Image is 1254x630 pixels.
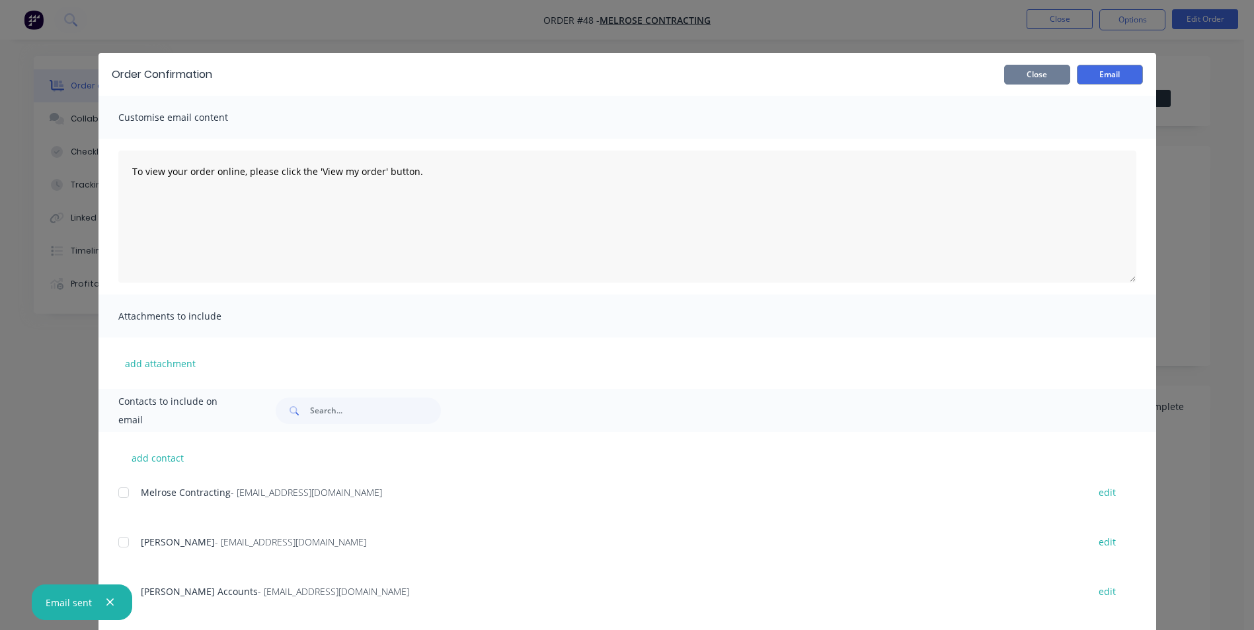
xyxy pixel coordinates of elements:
textarea: To view your order online, please click the 'View my order' button. [118,151,1136,283]
span: Attachments to include [118,307,264,326]
button: add contact [118,448,198,468]
button: Email [1077,65,1143,85]
button: edit [1091,582,1124,600]
div: Order Confirmation [112,67,212,83]
span: Customise email content [118,108,264,127]
span: Melrose Contracting [141,486,231,499]
span: - [EMAIL_ADDRESS][DOMAIN_NAME] [258,585,409,598]
span: Contacts to include on email [118,392,243,429]
span: [PERSON_NAME] Accounts [141,585,258,598]
input: Search... [310,398,441,424]
span: - [EMAIL_ADDRESS][DOMAIN_NAME] [231,486,382,499]
span: - [EMAIL_ADDRESS][DOMAIN_NAME] [215,536,366,548]
button: Close [1004,65,1070,85]
button: edit [1091,483,1124,501]
div: Email sent [46,596,92,610]
span: [PERSON_NAME] [141,536,215,548]
button: edit [1091,533,1124,551]
button: add attachment [118,353,202,373]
